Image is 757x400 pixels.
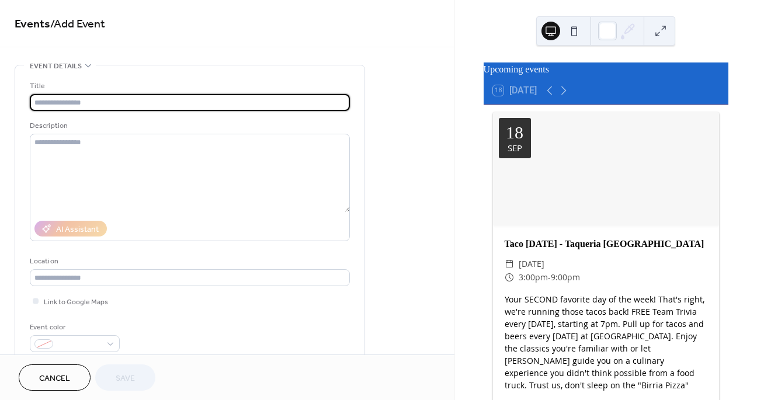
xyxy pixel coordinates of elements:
div: Description [30,120,348,132]
div: ​ [505,257,514,271]
div: Your SECOND favorite day of the week! That's right, we're running those tacos back! FREE Team Tri... [493,293,719,391]
div: Title [30,80,348,92]
a: Events [15,13,50,36]
span: Cancel [39,373,70,385]
span: - [548,270,551,284]
button: Cancel [19,364,91,391]
span: Link to Google Maps [44,296,108,308]
span: [DATE] [519,257,544,271]
div: 18 [506,124,523,141]
div: Upcoming events [484,62,728,76]
span: Event details [30,60,82,72]
div: Sep [508,144,522,152]
span: / Add Event [50,13,105,36]
div: Taco [DATE] - Taqueria [GEOGRAPHIC_DATA] [493,237,719,251]
span: 3:00pm [519,270,548,284]
span: 9:00pm [551,270,580,284]
div: Event color [30,321,117,333]
div: Location [30,255,348,267]
div: ​ [505,270,514,284]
